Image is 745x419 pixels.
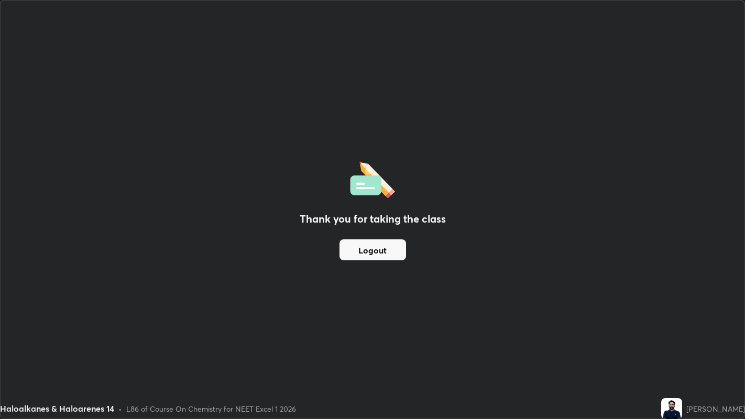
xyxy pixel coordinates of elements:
div: L86 of Course On Chemistry for NEET Excel 1 2026 [126,403,296,414]
h2: Thank you for taking the class [300,211,446,227]
div: [PERSON_NAME] [686,403,745,414]
img: offlineFeedback.1438e8b3.svg [350,159,395,199]
img: 5014c1035c4d4e8d88cec611ee278880.jpg [661,398,682,419]
div: • [118,403,122,414]
button: Logout [339,239,406,260]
